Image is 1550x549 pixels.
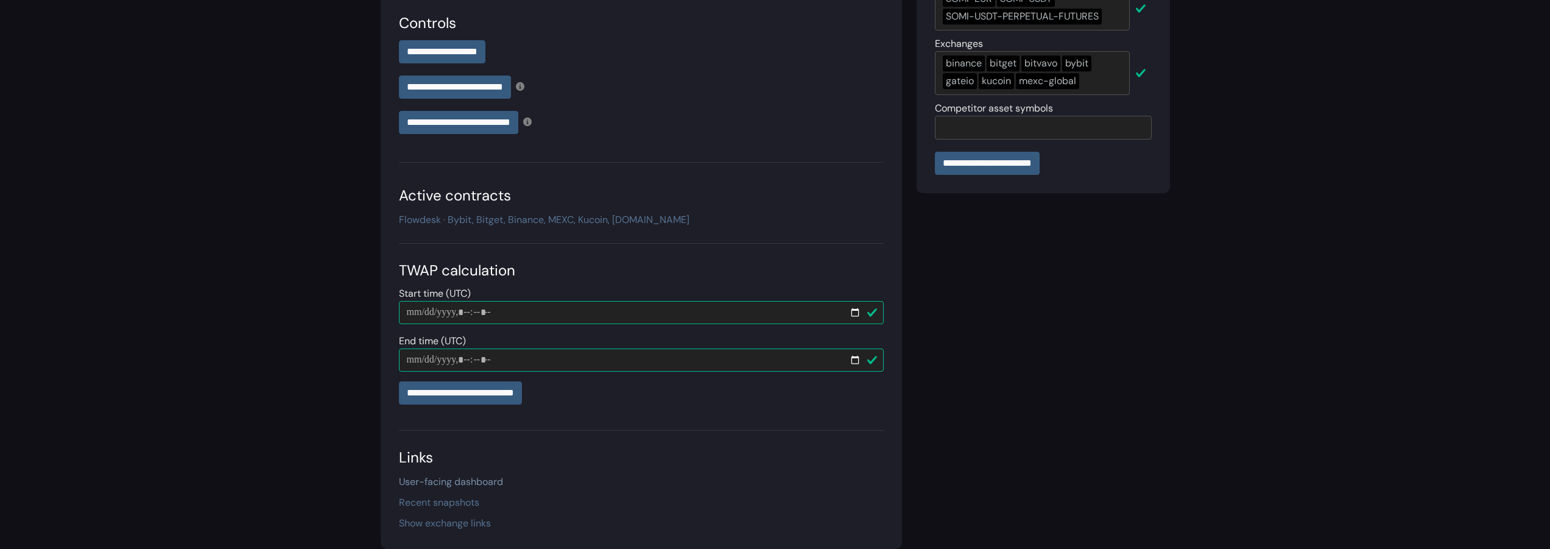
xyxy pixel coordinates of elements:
[399,334,466,349] label: End time (UTC)
[399,496,479,509] a: Recent snapshots
[399,12,884,34] div: Controls
[399,475,503,488] a: User-facing dashboard
[943,73,977,89] div: gateio
[1021,55,1060,71] div: bitvavo
[399,213,689,226] a: Flowdesk · Bybit, Bitget, Binance, MEXC, Kucoin, [DOMAIN_NAME]
[1016,73,1079,89] div: mexc-global
[399,185,884,207] div: Active contracts
[935,101,1053,116] label: Competitor asset symbols
[979,73,1014,89] div: kucoin
[1062,55,1091,71] div: bybit
[943,55,985,71] div: binance
[987,55,1020,71] div: bitget
[943,9,1102,24] div: SOMI-USDT-PERPETUAL-FUTURES
[399,447,884,469] div: Links
[399,260,884,282] div: TWAP calculation
[935,37,983,51] label: Exchanges
[399,286,471,301] label: Start time (UTC)
[399,517,491,530] a: Show exchange links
